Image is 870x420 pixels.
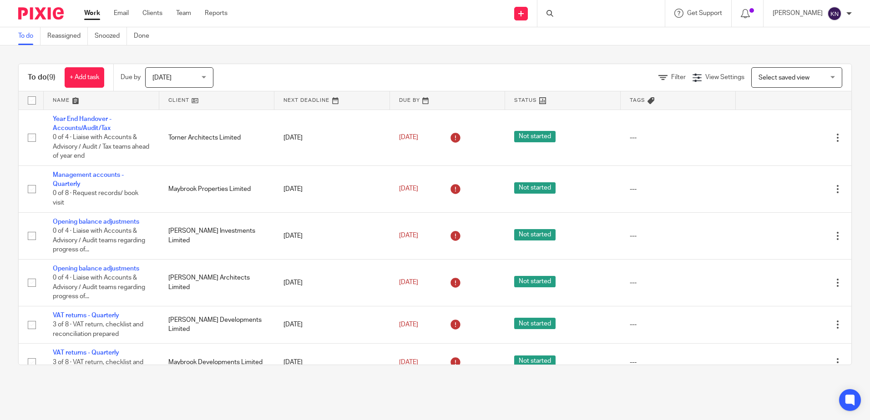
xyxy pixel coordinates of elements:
span: [DATE] [399,232,418,239]
span: Get Support [687,10,722,16]
span: Filter [671,74,686,80]
span: View Settings [705,74,744,80]
a: VAT returns - Quarterly [53,350,119,356]
span: [DATE] [399,186,418,192]
span: Not started [514,276,556,287]
span: 0 of 4 · Liaise with Accounts & Advisory / Audit / Tax teams ahead of year end [53,134,149,159]
a: + Add task [65,67,104,88]
a: VAT returns - Quarterly [53,312,119,319]
a: Year End Handover - Accounts/Audit/Tax [53,116,111,131]
span: [DATE] [152,75,172,81]
td: [PERSON_NAME] Investments Limited [159,212,275,259]
div: --- [630,231,727,240]
img: Pixie [18,7,64,20]
a: Snoozed [95,27,127,45]
span: 0 of 4 · Liaise with Accounts & Advisory / Audit teams regarding progress of... [53,228,145,253]
td: [DATE] [274,306,390,343]
img: svg%3E [827,6,842,21]
span: [DATE] [399,134,418,140]
td: [DATE] [274,110,390,165]
h1: To do [28,73,56,82]
td: [DATE] [274,259,390,306]
span: [DATE] [399,280,418,286]
a: Done [134,27,156,45]
span: 3 of 8 · VAT return, checklist and reconciliation prepared [53,359,143,375]
span: 0 of 8 · Request records/ book visit [53,190,138,206]
p: [PERSON_NAME] [773,9,823,18]
div: --- [630,358,727,367]
td: [DATE] [274,212,390,259]
a: To do [18,27,40,45]
td: [DATE] [274,344,390,381]
td: [PERSON_NAME] Architects Limited [159,259,275,306]
span: Tags [630,98,645,103]
a: Team [176,9,191,18]
span: 0 of 4 · Liaise with Accounts & Advisory / Audit teams regarding progress of... [53,275,145,300]
a: Email [114,9,129,18]
td: Torner Architects Limited [159,110,275,165]
span: [DATE] [399,321,418,328]
a: Management accounts - Quarterly [53,172,124,187]
a: Opening balance adjustments [53,219,139,225]
div: --- [630,278,727,287]
a: Reports [205,9,228,18]
td: Maybrook Developments Limited [159,344,275,381]
span: Not started [514,229,556,240]
span: 3 of 8 · VAT return, checklist and reconciliation prepared [53,321,143,337]
a: Clients [142,9,162,18]
a: Work [84,9,100,18]
a: Opening balance adjustments [53,265,139,272]
span: Not started [514,355,556,367]
a: Reassigned [47,27,88,45]
span: Not started [514,318,556,329]
td: [PERSON_NAME] Developments Limited [159,306,275,343]
span: Select saved view [759,75,809,81]
span: Not started [514,182,556,194]
span: (9) [47,74,56,81]
td: Maybrook Properties Limited [159,165,275,212]
div: --- [630,133,727,142]
span: [DATE] [399,359,418,365]
p: Due by [121,73,141,82]
div: --- [630,185,727,194]
div: --- [630,320,727,329]
td: [DATE] [274,165,390,212]
span: Not started [514,131,556,142]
